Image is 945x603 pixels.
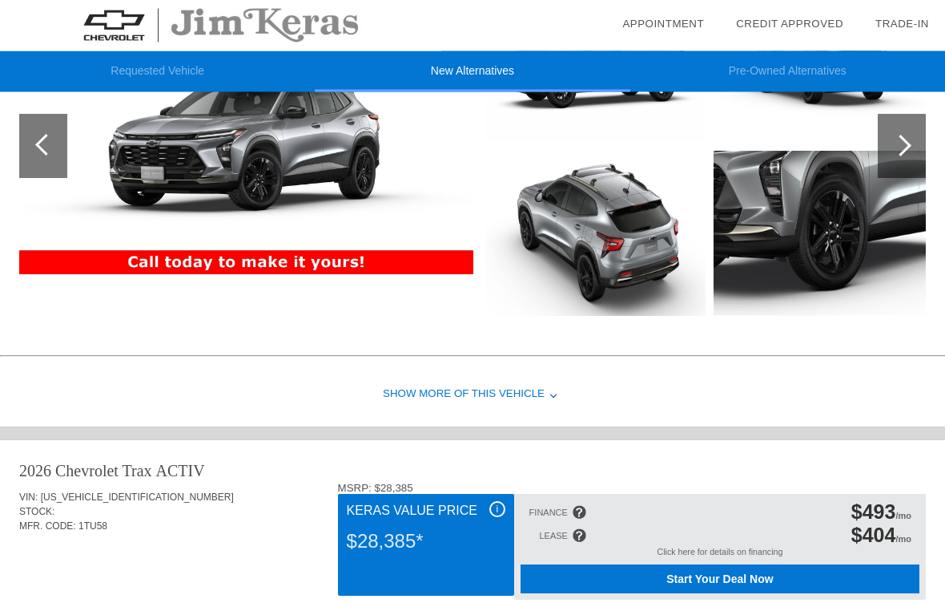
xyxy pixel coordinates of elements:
[156,460,205,483] div: ACTIV
[714,152,934,317] img: 5.jpg
[529,508,568,518] div: FINANCE
[19,19,473,275] img: 1.jpg
[851,524,911,548] div: /mo
[521,548,919,565] div: Click here for details on financing
[622,18,704,30] a: Appointment
[485,152,706,317] img: 3.jpg
[347,521,505,563] div: $28,385*
[315,51,629,92] li: New Alternatives
[875,18,929,30] a: Trade-In
[539,532,567,541] div: LEASE
[851,501,911,524] div: /mo
[19,460,152,483] div: 2026 Chevrolet Trax
[19,521,76,532] span: MFR. CODE:
[347,502,505,521] div: Keras Value Price
[541,573,899,586] span: Start Your Deal Now
[41,492,234,504] span: [US_VEHICLE_IDENTIFICATION_NUMBER]
[630,51,945,92] li: Pre-Owned Alternatives
[338,483,926,495] div: MSRP: $28,385
[851,524,896,547] span: $404
[19,492,38,504] span: VIN:
[851,501,896,524] span: $493
[19,558,926,584] div: Quoted on [DATE] 7:56:29 PM
[19,507,54,518] span: STOCK:
[489,502,505,518] div: i
[736,18,843,30] a: Credit Approved
[78,521,107,532] span: 1TU58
